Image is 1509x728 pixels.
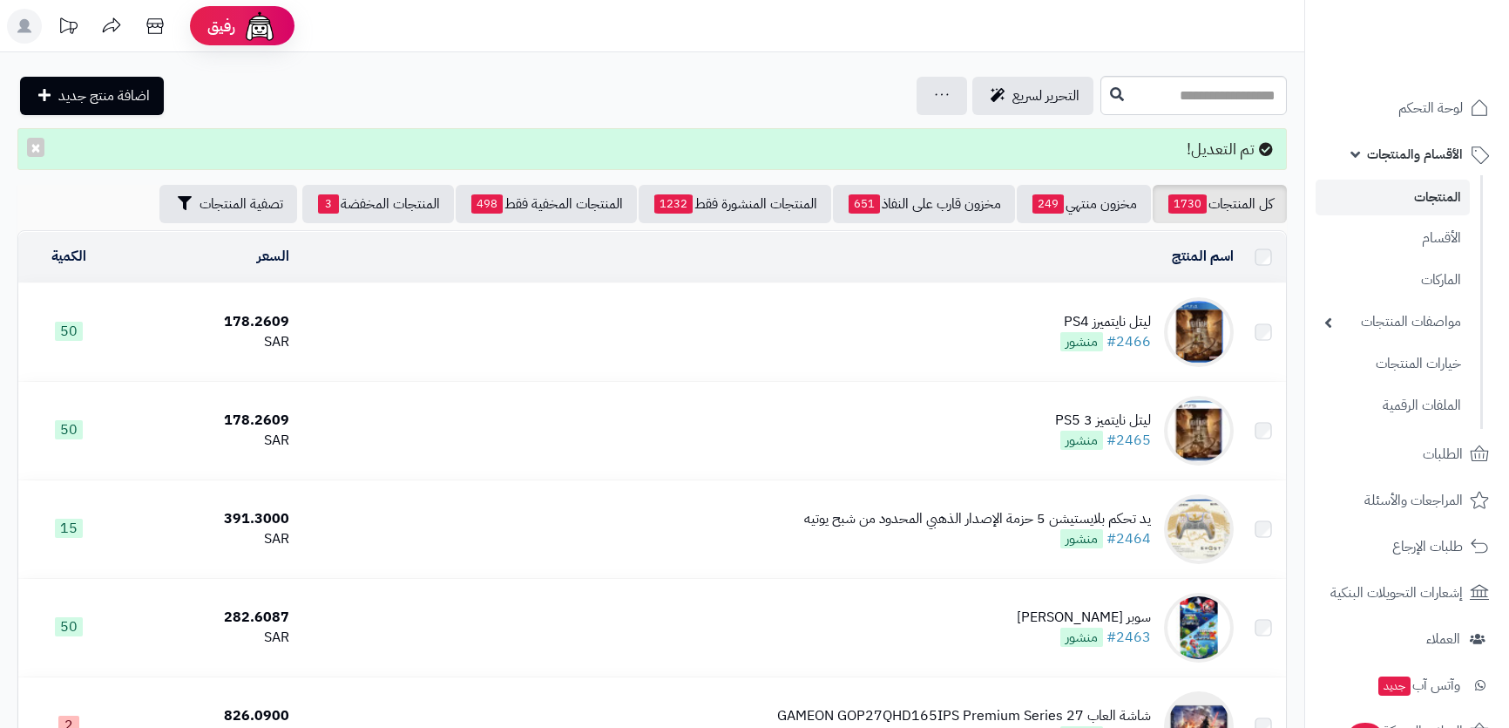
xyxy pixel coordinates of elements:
[51,246,86,267] a: الكمية
[1316,220,1470,257] a: الأقسام
[1316,345,1470,383] a: خيارات المنتجات
[55,617,83,636] span: 50
[1060,312,1151,332] div: ليتل نايتميرز PS4
[58,85,150,106] span: اضافة منتج جديد
[1398,96,1463,120] span: لوحة التحكم
[1055,411,1151,431] div: ليتل نايتميز 3 PS5
[257,246,289,267] a: السعر
[1364,488,1463,513] span: المراجعات والأسئلة
[1106,627,1151,648] a: #2463
[55,420,83,439] span: 50
[126,608,289,628] div: 282.6087
[1316,433,1499,475] a: الطلبات
[126,509,289,529] div: 391.3000
[1153,185,1287,223] a: كل المنتجات1730
[1316,180,1470,215] a: المنتجات
[1316,572,1499,614] a: إشعارات التحويلات البنكية
[1391,39,1492,76] img: logo-2.png
[1316,480,1499,521] a: المراجعات والأسئلة
[242,9,277,44] img: ai-face.png
[1426,627,1460,651] span: العملاء
[1316,262,1470,299] a: الماركات
[55,519,83,538] span: 15
[1017,608,1151,628] div: سوبر [PERSON_NAME]
[1060,529,1103,548] span: منشور
[126,332,289,352] div: SAR
[126,706,289,726] div: 826.0900
[1017,185,1151,223] a: مخزون منتهي249
[1316,303,1470,341] a: مواصفات المنتجات
[20,77,164,115] a: اضافة منتج جديد
[207,16,235,37] span: رفيق
[1012,85,1079,106] span: التحرير لسريع
[126,411,289,431] div: 178.2609
[972,77,1093,115] a: التحرير لسريع
[849,194,880,214] span: 651
[1168,194,1207,214] span: 1730
[1377,673,1460,697] span: وآتس آب
[1367,142,1463,167] span: الأقسام والمنتجات
[1392,534,1463,559] span: طلبات الإرجاع
[1164,593,1234,663] img: سوبر ماريو جالاكس نيتندو سويتش
[1316,618,1499,660] a: العملاء
[777,706,1151,726] div: شاشة العاب GAMEON GOP27QHD165IPS Premium Series 27
[1316,387,1470,425] a: الملفات الرقمية
[17,128,1287,170] div: تم التعديل!
[1032,194,1064,214] span: 249
[456,185,637,223] a: المنتجات المخفية فقط498
[1060,431,1103,450] span: منشور
[654,194,693,214] span: 1232
[126,312,289,332] div: 178.2609
[1164,297,1234,367] img: ليتل نايتميرز PS4
[318,194,339,214] span: 3
[1316,526,1499,568] a: طلبات الإرجاع
[639,185,831,223] a: المنتجات المنشورة فقط1232
[1060,628,1103,647] span: منشور
[1164,494,1234,564] img: يد تحكم بلايستيشن 5 حزمة الإصدار الذهبي المحدود من شبح يوتيه
[126,431,289,451] div: SAR
[46,9,90,48] a: تحديثات المنصة
[1106,430,1151,451] a: #2465
[1423,442,1463,466] span: الطلبات
[1330,581,1463,605] span: إشعارات التحويلات البنكية
[55,322,83,341] span: 50
[1106,528,1151,549] a: #2464
[200,194,283,214] span: تصفية المنتجات
[302,185,454,223] a: المنتجات المخفضة3
[833,185,1015,223] a: مخزون قارب على النفاذ651
[1172,246,1234,267] a: اسم المنتج
[27,138,44,157] button: ×
[126,628,289,648] div: SAR
[1164,396,1234,466] img: ليتل نايتميز 3 PS5
[1060,332,1103,351] span: منشور
[1378,677,1411,696] span: جديد
[1316,87,1499,129] a: لوحة التحكم
[1106,331,1151,352] a: #2466
[126,529,289,549] div: SAR
[1316,664,1499,706] a: وآتس آبجديد
[159,185,297,223] button: تصفية المنتجات
[471,194,503,214] span: 498
[804,509,1151,529] div: يد تحكم بلايستيشن 5 حزمة الإصدار الذهبي المحدود من شبح يوتيه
